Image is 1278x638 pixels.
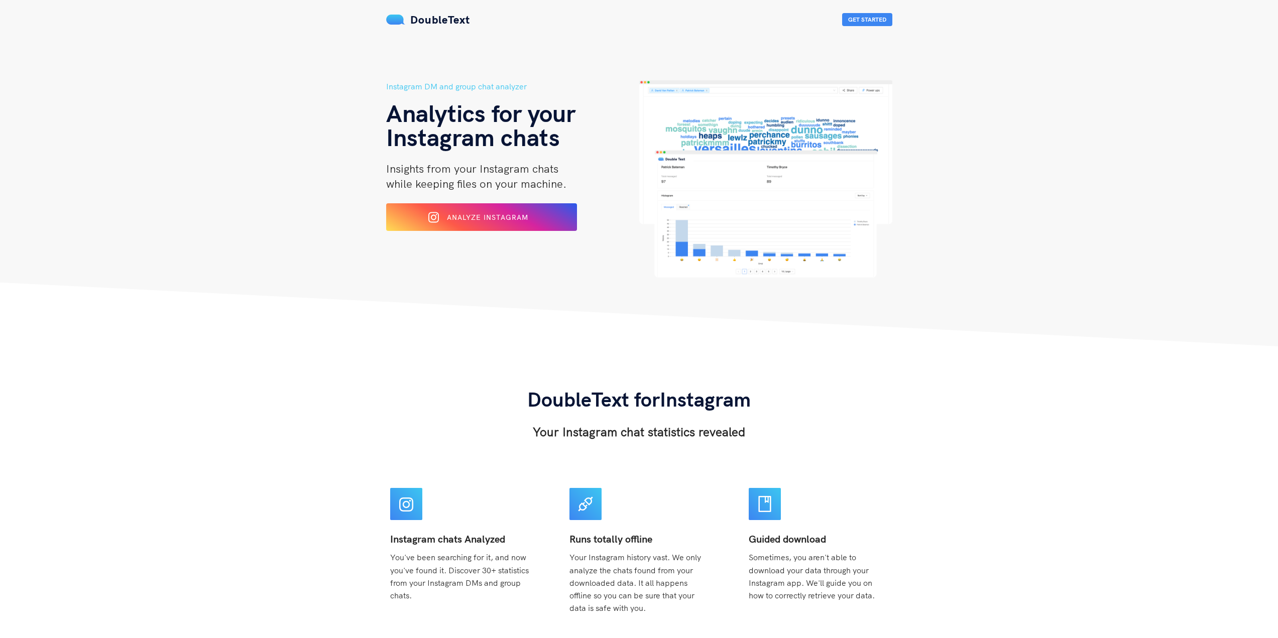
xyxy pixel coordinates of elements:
span: Your Instagram history vast. We only analyze the chats found from your downloaded data. It all ha... [569,552,701,613]
button: Get Started [842,13,892,26]
span: You've been searching for it, and now you've found it. Discover 30+ statistics from your Instagra... [390,552,529,600]
a: DoubleText [386,13,470,27]
img: mS3x8y1f88AAAAABJRU5ErkJggg== [386,15,405,25]
span: Instagram chats [386,122,560,152]
span: while keeping files on your machine. [386,177,566,191]
h5: Instagram DM and group chat analyzer [386,80,639,93]
h3: Your Instagram chat statistics revealed [527,424,751,440]
span: api [577,496,594,512]
span: DoubleText [410,13,470,27]
img: hero [639,80,892,278]
a: Analyze Instagram [386,216,577,225]
span: Insights from your Instagram chats [386,162,558,176]
button: Analyze Instagram [386,203,577,231]
b: Instagram chats Analyzed [390,533,505,545]
span: Analytics for your [386,98,575,128]
span: book [757,496,773,512]
span: Sometimes, you aren't able to download your data through your Instagram app. We'll guide you on h... [749,552,875,600]
b: Runs totally offline [569,533,652,545]
span: Analyze Instagram [447,213,528,222]
b: Guided download [749,533,826,545]
span: DoubleText for Instagram [527,387,751,412]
